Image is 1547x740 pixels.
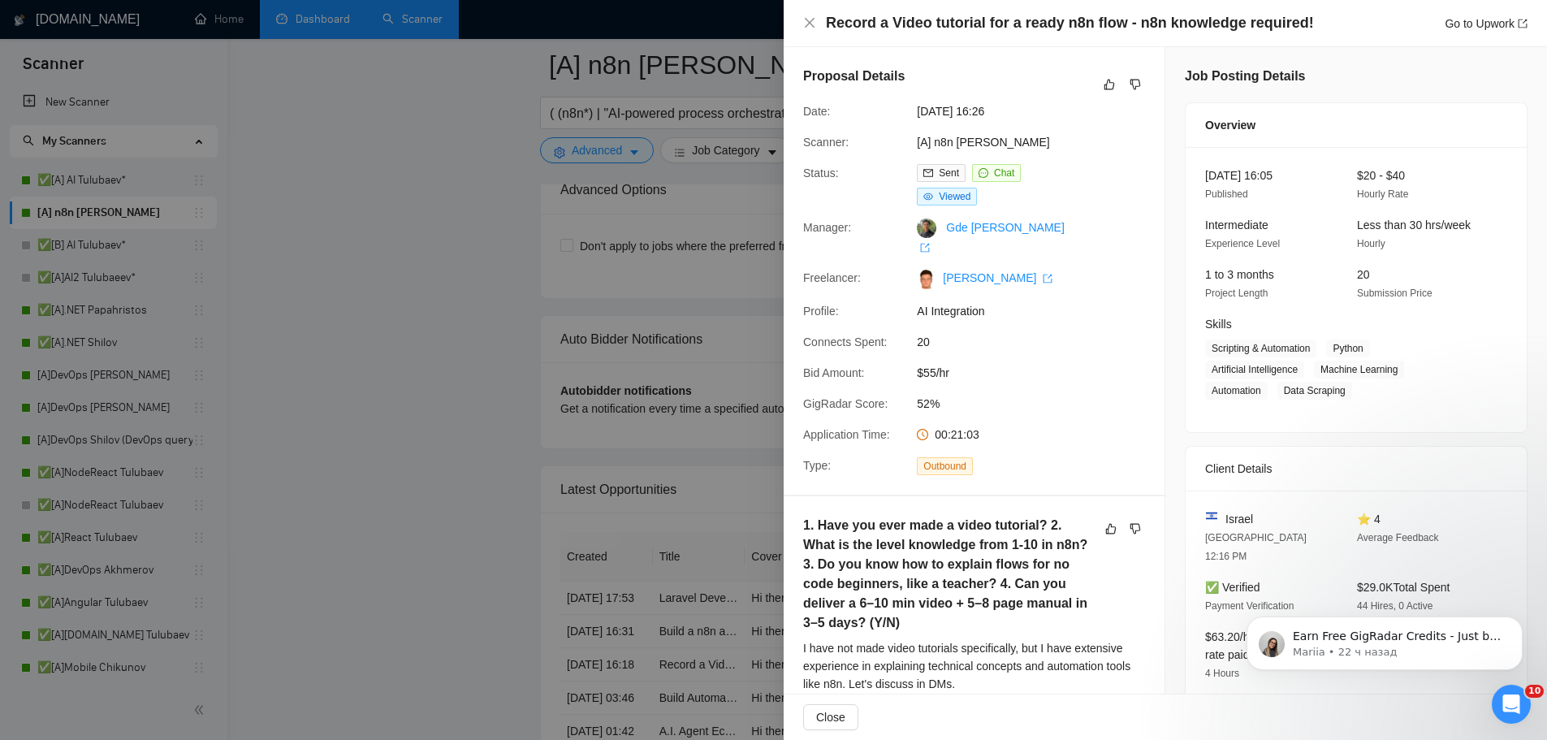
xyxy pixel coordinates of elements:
[917,102,1160,120] span: [DATE] 16:26
[979,168,988,178] span: message
[1205,219,1268,232] span: Intermediate
[1492,685,1531,724] iframe: Intercom live chat
[1326,340,1369,357] span: Python
[1525,685,1544,698] span: 10
[917,333,1160,351] span: 20
[803,167,839,180] span: Status:
[1205,668,1239,679] span: 4 Hours
[917,133,1160,151] span: [A] n8n [PERSON_NAME]
[1104,78,1115,91] span: like
[803,16,816,30] button: Close
[917,270,936,289] img: c1Zu4IbFbQEgG1_TGtQ3H31-sKhpRxNVvFbvvtAXfJ0q7mccki0n67xT_3g1j1Y0Kd
[1205,600,1294,612] span: Payment Verification
[803,366,865,379] span: Bid Amount:
[1445,17,1528,30] a: Go to Upworkexport
[994,167,1014,179] span: Chat
[1357,188,1408,200] span: Hourly Rate
[1518,19,1528,28] span: export
[939,191,970,202] span: Viewed
[1126,519,1145,539] button: dislike
[917,364,1160,382] span: $55/hr
[803,397,888,410] span: GigRadar Score:
[1205,288,1268,299] span: Project Length
[1205,188,1248,200] span: Published
[1130,522,1141,535] span: dislike
[1205,169,1273,182] span: [DATE] 16:05
[1357,288,1432,299] span: Submission Price
[1357,169,1405,182] span: $20 - $40
[803,136,849,149] span: Scanner:
[1357,219,1471,232] span: Less than 30 hrs/week
[1205,268,1274,281] span: 1 to 3 months
[1205,581,1260,594] span: ✅ Verified
[1126,75,1145,94] button: dislike
[1205,361,1304,379] span: Artificial Intelligence
[1101,519,1121,539] button: like
[939,167,959,179] span: Sent
[1357,532,1439,543] span: Average Feedback
[1277,382,1352,400] span: Data Scraping
[1205,532,1307,562] span: [GEOGRAPHIC_DATA] 12:16 PM
[1105,522,1117,535] span: like
[1225,510,1253,528] span: Israel
[935,428,979,441] span: 00:21:03
[1205,340,1316,357] span: Scripting & Automation
[803,335,888,348] span: Connects Spent:
[1205,630,1309,661] span: $63.20/hr avg hourly rate paid
[920,243,930,253] span: export
[1357,581,1450,594] span: $29.0K Total Spent
[826,13,1314,33] h4: Record a Video tutorial for a ready n8n flow - n8n knowledge required!
[1357,513,1381,526] span: ⭐ 4
[917,395,1160,413] span: 52%
[1314,361,1404,379] span: Machine Learning
[803,639,1145,693] div: I have not made video tutorials specifically, but I have extensive experience in explaining techn...
[803,516,1094,633] h5: 1. Have you ever made a video tutorial? 2. What is the level knowledge from 1-10 in n8n? 3. Do yo...
[917,457,973,475] span: Outbound
[803,105,830,118] span: Date:
[1100,75,1119,94] button: like
[1130,78,1141,91] span: dislike
[803,16,816,29] span: close
[803,67,905,86] h5: Proposal Details
[1205,116,1255,134] span: Overview
[803,428,890,441] span: Application Time:
[1205,238,1280,249] span: Experience Level
[803,221,851,234] span: Manager:
[917,221,1065,253] a: Gde [PERSON_NAME] export
[1222,582,1547,696] iframe: Intercom notifications сообщение
[803,459,831,472] span: Type:
[1206,510,1217,521] img: 🇮🇱
[1205,318,1232,331] span: Skills
[1185,67,1305,86] h5: Job Posting Details
[917,429,928,440] span: clock-circle
[803,271,861,284] span: Freelancer:
[816,708,845,726] span: Close
[1205,447,1507,491] div: Client Details
[1043,274,1052,283] span: export
[923,168,933,178] span: mail
[1205,382,1268,400] span: Automation
[943,271,1052,284] a: [PERSON_NAME] export
[1357,238,1385,249] span: Hourly
[1357,268,1370,281] span: 20
[803,704,858,730] button: Close
[803,305,839,318] span: Profile:
[923,192,933,201] span: eye
[917,302,1160,320] span: AI Integration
